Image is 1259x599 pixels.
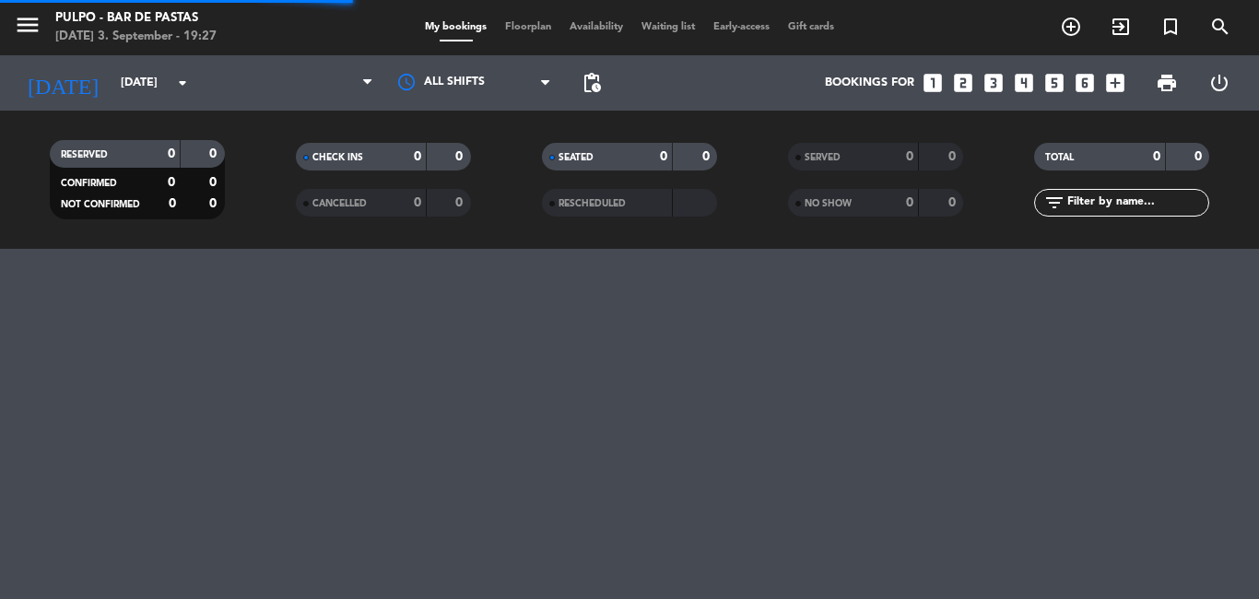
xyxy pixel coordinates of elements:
[1073,71,1097,95] i: looks_6
[312,153,363,162] span: CHECK INS
[14,11,41,45] button: menu
[805,153,841,162] span: SERVED
[1060,16,1082,38] i: add_circle_outline
[560,22,632,32] span: Availability
[455,196,466,209] strong: 0
[1209,16,1231,38] i: search
[825,76,914,89] span: Bookings for
[1193,55,1245,111] div: LOG OUT
[416,22,496,32] span: My bookings
[209,147,220,160] strong: 0
[581,72,603,94] span: pending_actions
[209,197,220,210] strong: 0
[1043,192,1065,214] i: filter_list
[171,72,194,94] i: arrow_drop_down
[906,150,913,163] strong: 0
[61,150,108,159] span: RESERVED
[779,22,843,32] span: Gift cards
[414,150,421,163] strong: 0
[805,199,852,208] span: NO SHOW
[948,196,959,209] strong: 0
[632,22,704,32] span: Waiting list
[948,150,959,163] strong: 0
[496,22,560,32] span: Floorplan
[312,199,367,208] span: CANCELLED
[168,147,175,160] strong: 0
[1153,150,1160,163] strong: 0
[1194,150,1206,163] strong: 0
[559,153,594,162] span: SEATED
[14,63,112,103] i: [DATE]
[61,200,140,209] span: NOT CONFIRMED
[55,28,217,46] div: [DATE] 3. September - 19:27
[906,196,913,209] strong: 0
[61,179,117,188] span: CONFIRMED
[951,71,975,95] i: looks_two
[1110,16,1132,38] i: exit_to_app
[702,150,713,163] strong: 0
[921,71,945,95] i: looks_one
[1042,71,1066,95] i: looks_5
[1103,71,1127,95] i: add_box
[982,71,1006,95] i: looks_3
[660,150,667,163] strong: 0
[168,176,175,189] strong: 0
[559,199,626,208] span: RESCHEDULED
[704,22,779,32] span: Early-access
[1045,153,1074,162] span: TOTAL
[14,11,41,39] i: menu
[414,196,421,209] strong: 0
[1012,71,1036,95] i: looks_4
[1159,16,1182,38] i: turned_in_not
[455,150,466,163] strong: 0
[1065,193,1208,213] input: Filter by name...
[1208,72,1230,94] i: power_settings_new
[169,197,176,210] strong: 0
[55,9,217,28] div: Pulpo - Bar de Pastas
[209,176,220,189] strong: 0
[1156,72,1178,94] span: print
